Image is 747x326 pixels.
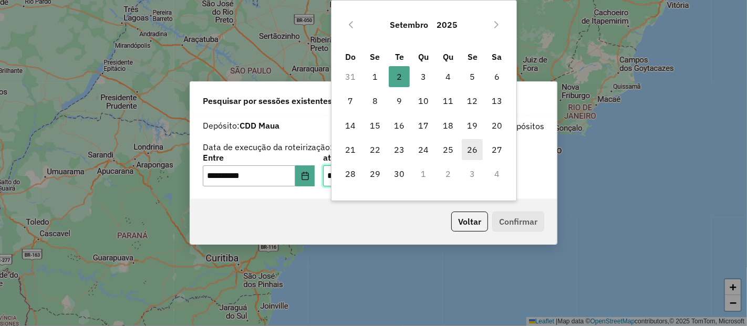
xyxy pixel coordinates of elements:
button: Choose Year [432,12,462,37]
td: 8 [363,89,387,113]
td: 2 [387,65,411,89]
td: 5 [460,65,484,89]
span: Se [370,51,380,62]
span: 28 [340,163,361,184]
td: 7 [338,89,362,113]
span: Qu [419,51,429,62]
span: 13 [486,90,507,111]
td: 6 [485,65,509,89]
span: Sa [492,51,502,62]
span: 20 [486,115,507,136]
span: 18 [438,115,459,136]
span: 25 [438,139,459,160]
td: 12 [460,89,484,113]
td: 16 [387,113,411,138]
span: 12 [462,90,483,111]
span: 23 [389,139,410,160]
span: Do [345,51,356,62]
td: 9 [387,89,411,113]
td: 24 [411,138,435,162]
td: 4 [436,65,460,89]
button: Next Month [488,16,505,33]
td: 31 [338,65,362,89]
button: Voltar [451,212,488,232]
span: 19 [462,115,483,136]
td: 29 [363,162,387,186]
strong: CDD Maua [240,120,279,131]
td: 10 [411,89,435,113]
td: 23 [387,138,411,162]
td: 19 [460,113,484,138]
span: 22 [365,139,386,160]
label: Entre [203,151,315,164]
td: 14 [338,113,362,138]
label: Depósito: [203,119,279,132]
span: 21 [340,139,361,160]
label: Data de execução da roteirização: [203,141,333,153]
td: 11 [436,89,460,113]
span: 30 [389,163,410,184]
td: 26 [460,138,484,162]
span: 11 [438,90,459,111]
span: Se [468,51,478,62]
span: 8 [365,90,386,111]
span: 2 [389,66,410,87]
span: 27 [486,139,507,160]
span: Qu [443,51,453,62]
span: 14 [340,115,361,136]
td: 17 [411,113,435,138]
span: 26 [462,139,483,160]
button: Previous Month [343,16,359,33]
span: 29 [365,163,386,184]
td: 1 [363,65,387,89]
span: 10 [413,90,434,111]
span: Pesquisar por sessões existentes [203,94,332,107]
label: até [323,151,435,164]
td: 20 [485,113,509,138]
td: 28 [338,162,362,186]
span: 9 [389,90,410,111]
span: 17 [413,115,434,136]
td: 3 [411,65,435,89]
span: 7 [340,90,361,111]
span: 3 [413,66,434,87]
td: 21 [338,138,362,162]
td: 3 [460,162,484,186]
td: 15 [363,113,387,138]
td: 25 [436,138,460,162]
td: 4 [485,162,509,186]
td: 13 [485,89,509,113]
td: 1 [411,162,435,186]
button: Choose Month [386,12,432,37]
td: 30 [387,162,411,186]
span: Te [395,51,404,62]
span: 1 [365,66,386,87]
span: 5 [462,66,483,87]
td: 18 [436,113,460,138]
span: 16 [389,115,410,136]
span: 4 [438,66,459,87]
span: 15 [365,115,386,136]
td: 2 [436,162,460,186]
td: 22 [363,138,387,162]
td: 27 [485,138,509,162]
span: 24 [413,139,434,160]
span: 6 [486,66,507,87]
button: Choose Date [295,165,315,186]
